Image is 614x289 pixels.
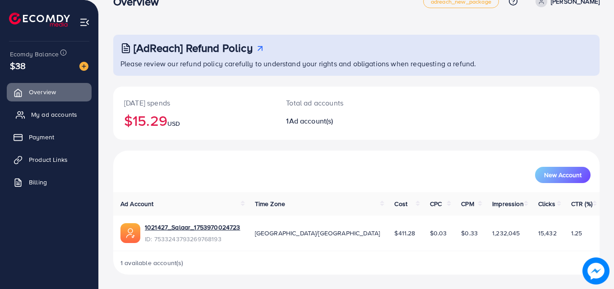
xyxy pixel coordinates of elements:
[120,58,594,69] p: Please review our refund policy carefully to understand your rights and obligations when requesti...
[7,128,92,146] a: Payment
[120,223,140,243] img: ic-ads-acc.e4c84228.svg
[10,50,59,59] span: Ecomdy Balance
[394,229,415,238] span: $411.28
[120,258,184,267] span: 1 available account(s)
[7,106,92,124] a: My ad accounts
[461,199,474,208] span: CPM
[571,199,592,208] span: CTR (%)
[461,229,478,238] span: $0.33
[286,97,386,108] p: Total ad accounts
[492,229,520,238] span: 1,232,045
[430,229,447,238] span: $0.03
[167,119,180,128] span: USD
[29,155,68,164] span: Product Links
[430,199,442,208] span: CPC
[120,199,154,208] span: Ad Account
[492,199,524,208] span: Impression
[571,229,582,238] span: 1.25
[538,229,557,238] span: 15,432
[394,199,407,208] span: Cost
[7,173,92,191] a: Billing
[134,41,253,55] h3: [AdReach] Refund Policy
[7,83,92,101] a: Overview
[79,17,90,28] img: menu
[255,229,380,238] span: [GEOGRAPHIC_DATA]/[GEOGRAPHIC_DATA]
[286,117,386,125] h2: 1
[544,172,582,178] span: New Account
[31,110,77,119] span: My ad accounts
[29,133,54,142] span: Payment
[582,257,609,284] img: image
[29,178,47,187] span: Billing
[145,234,240,243] span: ID: 7533243793269768193
[29,87,56,96] span: Overview
[9,13,70,27] img: logo
[289,116,333,126] span: Ad account(s)
[10,59,26,72] span: $38
[538,199,555,208] span: Clicks
[124,97,264,108] p: [DATE] spends
[79,62,88,71] img: image
[255,199,285,208] span: Time Zone
[535,167,591,183] button: New Account
[124,112,264,129] h2: $15.29
[145,223,240,232] a: 1021427_Salaar_1753970024723
[7,151,92,169] a: Product Links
